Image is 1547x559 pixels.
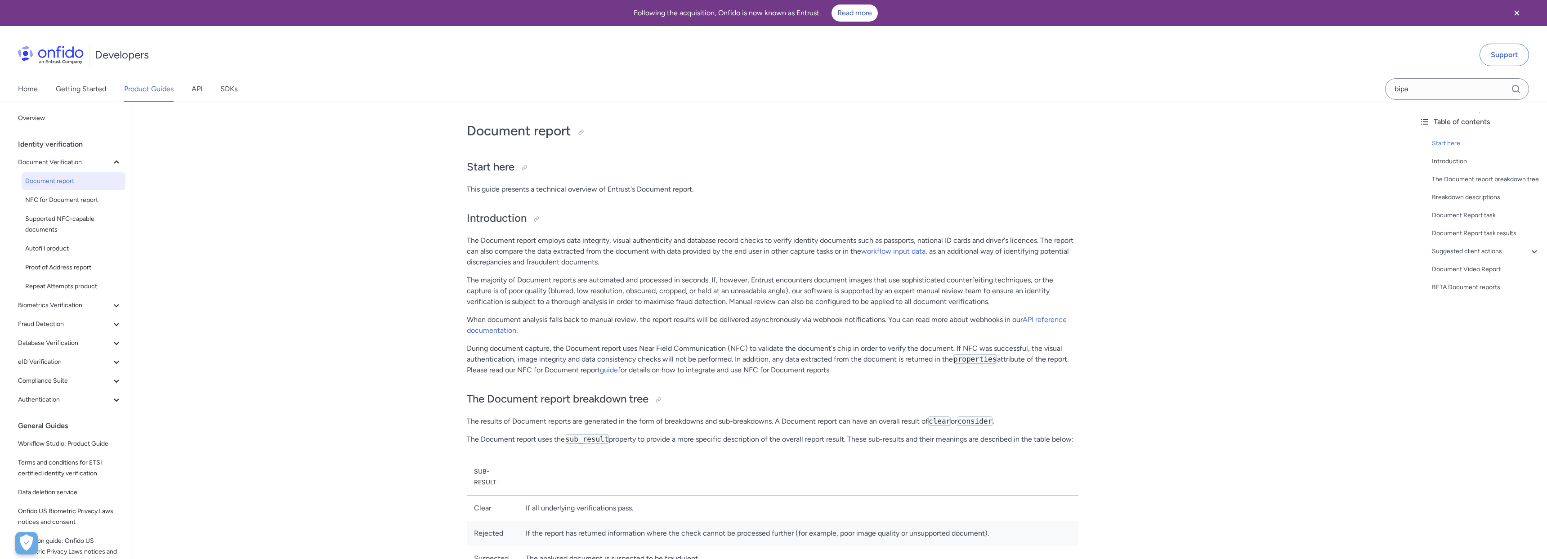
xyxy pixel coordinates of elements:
[14,454,125,483] a: Terms and conditions for ETSI certified identity verification
[1432,210,1540,221] a: Document Report task
[467,416,1078,427] p: The results of Document reports are generated in the form of breakdowns and sub-breakdowns. A Doc...
[467,235,1078,268] p: The Document report employs data integrity, visual authenticity and database record checks to ver...
[1432,174,1540,185] a: The Document report breakdown tree
[25,262,122,273] span: Proof of Address report
[1432,246,1540,257] a: Suggested client actions
[1432,282,1540,293] a: BETA Document reports
[15,532,38,555] div: Cookie Preferences
[11,4,1500,22] div: Following the acquisition, Onfido is now known as Entrust.
[25,214,122,235] span: Supported NFC-capable documents
[22,172,125,190] a: Document report
[953,354,997,364] code: properties
[14,372,125,390] button: Compliance Suite
[467,392,1078,407] h2: The Document report breakdown tree
[467,275,1078,307] p: The majority of Document reports are automated and processed in seconds. If, however, Entrust enc...
[18,76,38,102] a: Home
[467,160,1078,175] h2: Start here
[18,394,111,405] span: Authentication
[1432,228,1540,239] a: Document Report task results
[18,319,111,330] span: Fraud Detection
[18,113,122,124] span: Overview
[14,391,125,409] button: Authentication
[124,76,174,102] a: Product Guides
[467,184,1078,195] p: This guide presents a technical overview of Entrust's Document report.
[25,176,122,187] span: Document report
[519,495,1078,521] td: If all underlying verifications pass.
[1432,264,1540,275] a: Document Video Report
[467,343,1078,376] p: During document capture, the Document report uses Near Field Communication (NFC) to validate the ...
[22,277,125,295] a: Repeat Attempts product
[467,315,1067,335] a: API reference documentation
[14,296,125,314] button: Biometrics Verification
[1432,156,1540,167] a: Introduction
[22,259,125,277] a: Proof of Address report
[15,532,38,555] button: Open Preferences
[1432,192,1540,203] a: Breakdown descriptions
[18,487,122,498] span: Data deletion service
[18,506,122,528] span: Onfido US Biometric Privacy Laws notices and consent
[18,46,84,64] img: Onfido Logo
[22,210,125,239] a: Supported NFC-capable documents
[1432,138,1540,149] a: Start here
[22,240,125,258] a: Autofill product
[56,76,106,102] a: Getting Started
[1385,78,1529,100] input: Onfido search input field
[957,416,993,426] code: consider
[25,195,122,206] span: NFC for Document report
[1500,2,1534,24] button: Close banner
[467,122,1078,140] h1: Document report
[519,521,1078,546] td: If the report has returned information where the check cannot be processed further (for example, ...
[467,495,519,521] td: Clear
[14,435,125,453] a: Workflow Studio: Product Guide
[18,135,129,153] div: Identity verification
[467,434,1078,445] p: The Document report uses the property to provide a more specific description of the overall repor...
[25,281,122,292] span: Repeat Attempts product
[25,243,122,254] span: Autofill product
[18,338,111,349] span: Database Verification
[1480,44,1529,66] a: Support
[14,353,125,371] button: eID Verification
[18,357,111,367] span: eID Verification
[600,366,618,374] a: guide
[192,76,202,102] a: API
[95,48,149,62] h1: Developers
[928,416,951,426] code: clear
[14,315,125,333] button: Fraud Detection
[467,521,519,546] td: Rejected
[220,76,237,102] a: SDKs
[1419,116,1540,127] div: Table of contents
[18,157,111,168] span: Document Verification
[467,314,1078,336] p: When document analysis falls back to manual review, the report results will be delivered asynchro...
[18,457,122,479] span: Terms and conditions for ETSI certified identity verification
[1511,8,1522,18] svg: Close banner
[467,459,519,496] th: Sub-result
[18,300,111,311] span: Biometrics Verification
[18,376,111,386] span: Compliance Suite
[18,417,129,435] div: General Guides
[14,334,125,352] button: Database Verification
[14,109,125,127] a: Overview
[861,247,926,255] a: workflow input data
[14,483,125,501] a: Data deletion service
[14,502,125,531] a: Onfido US Biometric Privacy Laws notices and consent
[832,4,878,22] a: Read more
[22,191,125,209] a: NFC for Document report
[565,434,609,444] code: sub_result
[467,211,1078,226] h2: Introduction
[14,153,125,171] button: Document Verification
[18,438,122,449] span: Workflow Studio: Product Guide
